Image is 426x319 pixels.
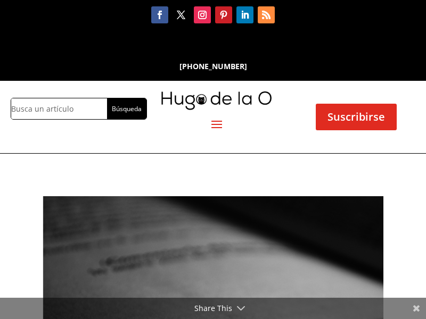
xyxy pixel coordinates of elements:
a: Suscribirse [316,104,397,130]
a: Seguir en LinkedIn [236,6,253,23]
input: Búsqueda [107,98,146,119]
a: Seguir en X [173,6,190,23]
a: Seguir en Pinterest [215,6,232,23]
a: Seguir en Instagram [194,6,211,23]
img: mini-hugo-de-la-o-logo [161,91,272,110]
input: Busca un artículo [11,98,107,119]
a: Seguir en RSS [258,6,275,23]
a: mini-hugo-de-la-o-logo [161,102,272,112]
a: Seguir en Facebook [151,6,168,23]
